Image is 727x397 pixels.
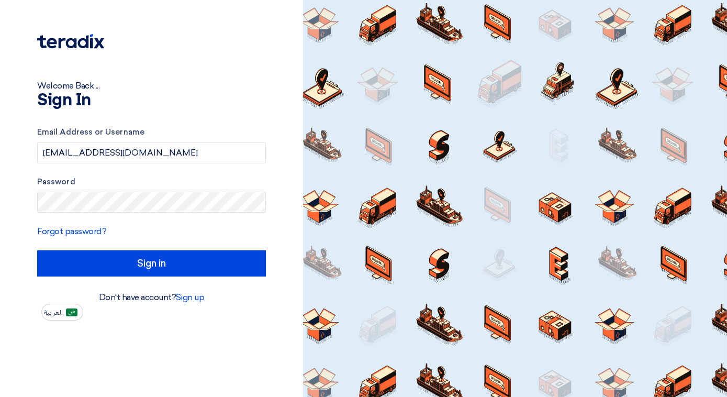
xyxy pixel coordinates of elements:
[37,92,266,109] h1: Sign In
[44,309,63,316] span: العربية
[37,142,266,163] input: Enter your business email or username
[37,126,266,138] label: Email Address or Username
[37,291,266,304] div: Don't have account?
[66,308,77,316] img: ar-AR.png
[176,292,205,302] a: Sign up
[37,34,104,49] img: Teradix logo
[37,250,266,277] input: Sign in
[37,176,266,188] label: Password
[41,304,83,321] button: العربية
[37,80,266,92] div: Welcome Back ...
[37,226,106,236] a: Forgot password?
